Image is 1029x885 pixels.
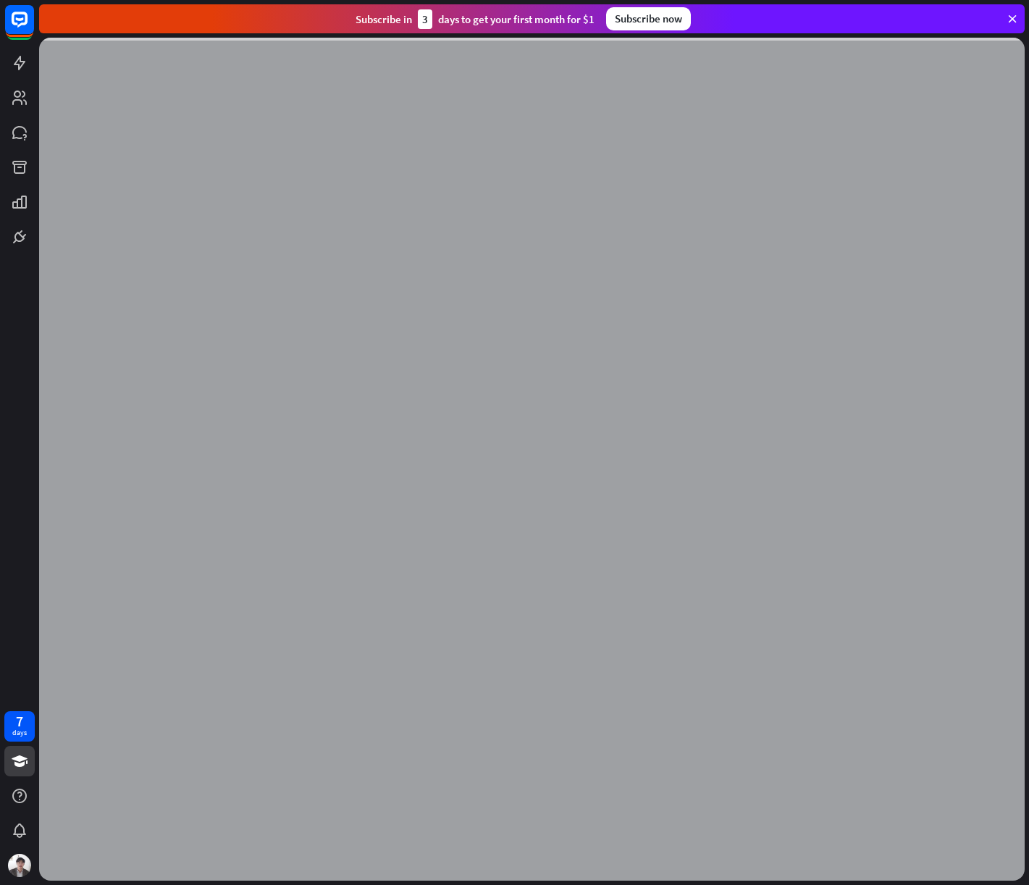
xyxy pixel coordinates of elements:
[606,7,691,30] div: Subscribe now
[12,728,27,738] div: days
[418,9,432,29] div: 3
[4,711,35,742] a: 7 days
[16,715,23,728] div: 7
[356,9,595,29] div: Subscribe in days to get your first month for $1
